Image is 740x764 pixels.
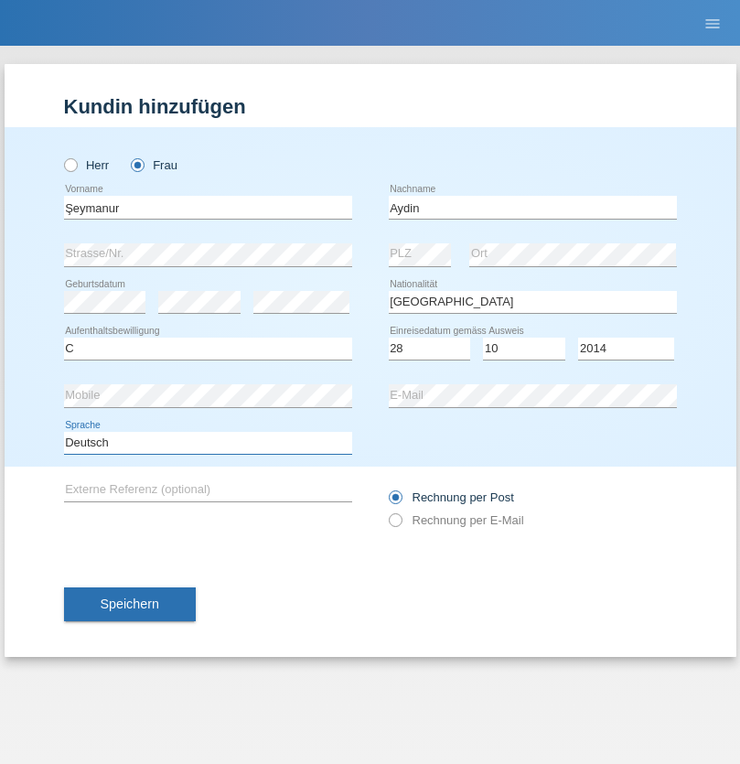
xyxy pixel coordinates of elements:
span: Speichern [101,597,159,611]
input: Rechnung per Post [389,490,401,513]
label: Herr [64,158,110,172]
label: Rechnung per Post [389,490,514,504]
label: Rechnung per E-Mail [389,513,524,527]
input: Herr [64,158,76,170]
button: Speichern [64,587,196,622]
h1: Kundin hinzufügen [64,95,677,118]
input: Rechnung per E-Mail [389,513,401,536]
input: Frau [131,158,143,170]
i: menu [703,15,722,33]
a: menu [694,17,731,28]
label: Frau [131,158,177,172]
